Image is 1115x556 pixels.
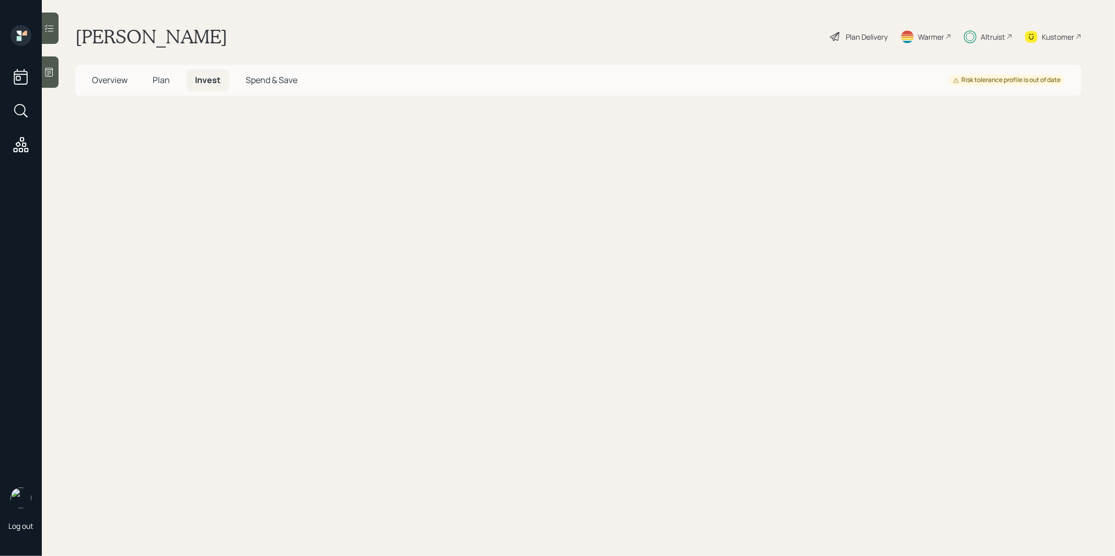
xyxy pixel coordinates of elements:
[981,31,1005,42] div: Altruist
[953,76,1061,85] div: Risk tolerance profile is out of date
[195,74,221,86] span: Invest
[153,74,170,86] span: Plan
[918,31,944,42] div: Warmer
[92,74,128,86] span: Overview
[846,31,888,42] div: Plan Delivery
[8,521,33,531] div: Log out
[75,25,227,48] h1: [PERSON_NAME]
[10,488,31,508] img: treva-nostdahl-headshot.png
[1042,31,1074,42] div: Kustomer
[246,74,297,86] span: Spend & Save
